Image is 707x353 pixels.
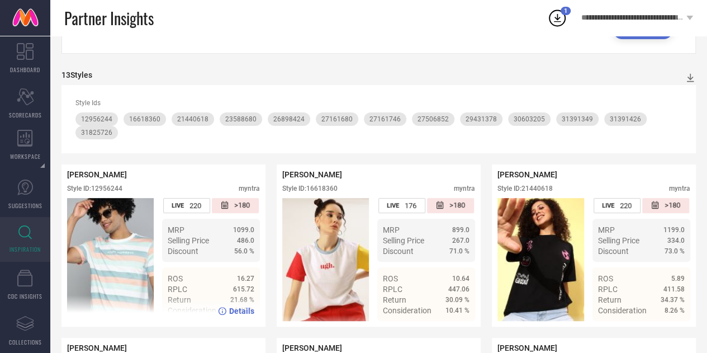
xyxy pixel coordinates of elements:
span: 899.0 [452,226,469,234]
span: 615.72 [233,285,254,293]
div: Number of days since the style was first listed on the platform [212,198,259,213]
span: >180 [665,201,680,210]
div: Style Ids [75,99,682,107]
span: 334.0 [667,237,685,244]
span: RPLC [598,285,618,294]
span: DASHBOARD [10,65,40,74]
div: Click to view image [67,198,154,321]
span: >180 [234,201,250,210]
span: [PERSON_NAME] [67,343,127,352]
div: Number of days the style has been live on the platform [163,198,210,213]
div: myntra [239,185,260,192]
div: Style ID: 21440618 [497,185,553,192]
span: RPLC [383,285,402,294]
span: 447.06 [448,285,469,293]
span: 31825726 [81,129,112,137]
span: ROS [598,274,613,283]
span: 220 [620,201,632,210]
span: 71.0 % [449,247,469,255]
div: Number of days since the style was first listed on the platform [642,198,689,213]
span: 10.64 [452,275,469,283]
div: Number of days since the style was first listed on the platform [427,198,474,213]
span: [PERSON_NAME] [67,170,127,179]
span: Return [598,295,621,304]
span: COLLECTIONS [9,338,42,346]
span: Consideration [598,306,647,315]
div: Number of days the style has been live on the platform [378,198,425,213]
span: 34.37 % [661,296,685,304]
span: INSPIRATION [10,245,41,253]
span: 16618360 [129,115,160,123]
div: myntra [669,185,690,192]
span: 1099.0 [233,226,254,234]
span: 23588680 [225,115,257,123]
span: MRP [168,225,184,234]
span: RPLC [168,285,187,294]
div: Click to view image [497,198,584,321]
span: [PERSON_NAME] [282,170,342,179]
span: 30603205 [514,115,545,123]
div: Open download list [547,8,567,28]
span: Return [383,295,406,304]
span: 1 [564,7,567,15]
a: Details [433,326,469,335]
span: [PERSON_NAME] [497,343,557,352]
span: Details [229,307,254,316]
span: LIVE [387,202,399,209]
span: WORKSPACE [10,152,41,161]
span: Selling Price [598,236,639,245]
span: [PERSON_NAME] [497,170,557,179]
div: myntra [454,185,475,192]
span: LIVE [172,202,184,209]
span: MRP [383,225,400,234]
span: 56.0 % [234,247,254,255]
span: MRP [598,225,615,234]
span: CDC INSIGHTS [8,292,42,300]
span: 26898424 [273,115,305,123]
span: 267.0 [452,237,469,244]
span: ROS [168,274,183,283]
a: Details [218,307,254,316]
div: Style ID: 16618360 [282,185,338,192]
span: 411.58 [663,285,685,293]
img: Style preview image [497,198,584,321]
span: 176 [405,201,416,210]
div: Click to view image [282,198,369,321]
span: >180 [449,201,465,210]
img: Style preview image [67,198,154,321]
span: 27161746 [369,115,401,123]
a: Details [648,326,685,335]
span: Details [444,326,469,335]
span: Selling Price [383,236,424,245]
span: 30.09 % [445,296,469,304]
div: Style ID: 12956244 [67,185,122,192]
span: 31391349 [562,115,593,123]
span: 8.26 % [665,307,685,314]
span: Discount [168,247,198,256]
span: [PERSON_NAME] [282,343,342,352]
span: SUGGESTIONS [8,201,42,210]
span: 220 [189,201,201,210]
span: SCORECARDS [9,111,42,119]
span: 27161680 [321,115,353,123]
span: Discount [383,247,414,256]
span: 21440618 [177,115,208,123]
img: Style preview image [282,198,369,321]
span: 5.89 [671,275,685,283]
span: 29431378 [466,115,497,123]
span: Discount [598,247,629,256]
span: 73.0 % [665,247,685,255]
div: Number of days the style has been live on the platform [594,198,640,213]
span: Details [659,326,685,335]
div: 13 Styles [61,70,92,79]
span: 1199.0 [663,226,685,234]
span: 486.0 [237,237,254,244]
span: 31391426 [610,115,641,123]
span: Partner Insights [64,7,154,30]
span: 12956244 [81,115,112,123]
span: LIVE [602,202,614,209]
span: 27506852 [417,115,449,123]
span: Consideration [383,306,431,315]
span: Selling Price [168,236,209,245]
span: ROS [383,274,398,283]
